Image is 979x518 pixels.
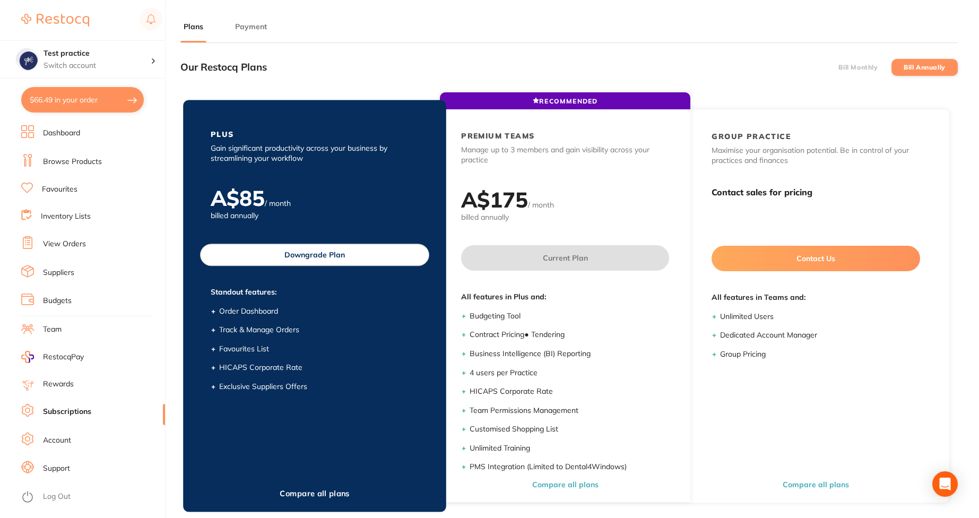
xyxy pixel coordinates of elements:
[42,184,77,195] a: Favourites
[219,306,419,317] li: Order Dashboard
[461,292,669,303] span: All features in Plus and:
[470,386,669,397] li: HICAPS Corporate Rate
[211,185,265,211] h2: A$ 85
[43,435,71,446] a: Account
[44,48,151,59] h4: Test practice
[529,480,602,489] button: Compare all plans
[21,351,34,363] img: RestocqPay
[461,145,669,166] p: Manage up to 3 members and gain visibility across your practice
[43,128,80,139] a: Dashboard
[43,352,84,362] span: RestocqPay
[265,198,291,208] span: / month
[232,22,270,32] button: Payment
[470,368,669,378] li: 4 users per Practice
[461,245,669,271] button: Current Plan
[43,491,71,502] a: Log Out
[470,405,669,416] li: Team Permissions Management
[219,363,419,374] li: HICAPS Corporate Rate
[43,379,74,390] a: Rewards
[838,64,878,71] label: Bill Monthly
[211,129,234,139] h2: PLUS
[43,296,72,306] a: Budgets
[16,49,38,70] img: Test practice
[904,64,946,71] label: Bill Annually
[470,443,669,454] li: Unlimited Training
[461,131,534,141] h2: PREMIUM TEAMS
[461,212,669,223] span: billed annually
[528,200,554,210] span: / month
[712,187,920,197] h3: Contact sales for pricing
[21,14,89,27] img: Restocq Logo
[276,488,353,498] button: Compare all plans
[470,424,669,435] li: Customised Shopping List
[43,239,86,249] a: View Orders
[461,186,528,213] h2: A$ 175
[712,292,920,303] span: All features in Teams and:
[43,157,102,167] a: Browse Products
[720,330,920,341] li: Dedicated Account Manager
[211,211,419,221] span: billed annually
[44,61,151,71] p: Switch account
[180,22,206,32] button: Plans
[219,344,419,355] li: Favourites List
[470,349,669,359] li: Business Intelligence (BI) Reporting
[533,97,597,105] span: RECOMMENDED
[21,87,144,113] button: $66.49 in your order
[720,312,920,322] li: Unlimited Users
[712,246,920,271] button: Contact Us
[720,349,920,360] li: Group Pricing
[932,471,958,497] div: Open Intercom Messenger
[200,244,429,266] button: Downgrade Plan
[712,145,920,166] p: Maximise your organisation potential. Be in control of your practices and finances
[180,62,267,73] h3: Our Restocq Plans
[470,311,669,322] li: Budgeting Tool
[219,325,419,336] li: Track & Manage Orders
[211,143,419,164] p: Gain significant productivity across your business by streamlining your workflow
[43,407,91,417] a: Subscriptions
[21,8,89,32] a: Restocq Logo
[41,211,91,222] a: Inventory Lists
[712,132,791,141] h2: GROUP PRACTICE
[21,489,162,506] button: Log Out
[21,351,84,363] a: RestocqPay
[211,287,419,298] span: Standout features:
[779,480,852,489] button: Compare all plans
[470,462,669,472] li: PMS Integration (Limited to Dental4Windows)
[470,330,669,340] li: Contract Pricing ● Tendering
[43,324,62,335] a: Team
[43,267,74,278] a: Suppliers
[219,382,419,392] li: Exclusive Suppliers Offers
[43,463,70,474] a: Support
